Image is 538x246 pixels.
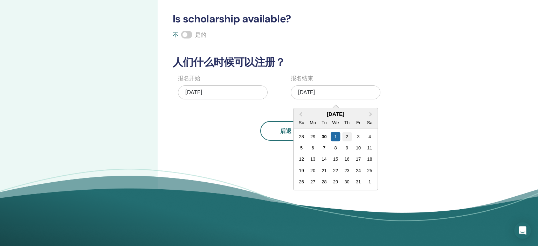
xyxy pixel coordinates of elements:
[178,74,200,83] label: 报名开始
[308,118,318,127] div: Mo
[280,127,291,135] span: 后退
[365,143,374,153] div: Choose Saturday, October 11th, 2025
[294,111,378,117] div: [DATE]
[293,108,378,190] div: Choose Date
[342,143,352,153] div: Choose Thursday, October 9th, 2025
[331,132,340,141] div: Choose Wednesday, October 1st, 2025
[308,154,318,164] div: Choose Monday, October 13th, 2025
[342,177,352,187] div: Choose Thursday, October 30th, 2025
[297,166,306,175] div: Choose Sunday, October 19th, 2025
[296,131,375,188] div: Month October, 2025
[365,132,374,141] div: Choose Saturday, October 4th, 2025
[319,118,329,127] div: Tu
[308,132,318,141] div: Choose Monday, September 29th, 2025
[353,166,363,175] div: Choose Friday, October 24th, 2025
[291,85,380,99] div: [DATE]
[342,166,352,175] div: Choose Thursday, October 23rd, 2025
[331,177,340,187] div: Choose Wednesday, October 29th, 2025
[178,85,268,99] div: [DATE]
[353,132,363,141] div: Choose Friday, October 3rd, 2025
[319,143,329,153] div: Choose Tuesday, October 7th, 2025
[342,118,352,127] div: Th
[168,56,460,69] h3: 人们什么时候可以注册？
[319,154,329,164] div: Choose Tuesday, October 14th, 2025
[260,121,311,141] button: 后退
[365,118,374,127] div: Sa
[365,177,374,187] div: Choose Saturday, November 1st, 2025
[331,118,340,127] div: We
[168,13,460,25] h3: Is scholarship available?
[319,177,329,187] div: Choose Tuesday, October 28th, 2025
[308,143,318,153] div: Choose Monday, October 6th, 2025
[353,177,363,187] div: Choose Friday, October 31st, 2025
[342,154,352,164] div: Choose Thursday, October 16th, 2025
[366,109,377,120] button: Next Month
[297,118,306,127] div: Su
[319,132,329,141] div: Choose Tuesday, September 30th, 2025
[308,177,318,187] div: Choose Monday, October 27th, 2025
[353,154,363,164] div: Choose Friday, October 17th, 2025
[297,154,306,164] div: Choose Sunday, October 12th, 2025
[291,74,313,83] label: 报名结束
[365,154,374,164] div: Choose Saturday, October 18th, 2025
[514,222,531,239] div: Open Intercom Messenger
[297,143,306,153] div: Choose Sunday, October 5th, 2025
[365,166,374,175] div: Choose Saturday, October 25th, 2025
[353,143,363,153] div: Choose Friday, October 10th, 2025
[297,132,306,141] div: Choose Sunday, September 28th, 2025
[294,109,305,120] button: Previous Month
[297,177,306,187] div: Choose Sunday, October 26th, 2025
[331,143,340,153] div: Choose Wednesday, October 8th, 2025
[353,118,363,127] div: Fr
[195,31,206,38] span: 是的
[331,154,340,164] div: Choose Wednesday, October 15th, 2025
[173,31,178,38] span: 不
[308,166,318,175] div: Choose Monday, October 20th, 2025
[319,166,329,175] div: Choose Tuesday, October 21st, 2025
[342,132,352,141] div: Choose Thursday, October 2nd, 2025
[331,166,340,175] div: Choose Wednesday, October 22nd, 2025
